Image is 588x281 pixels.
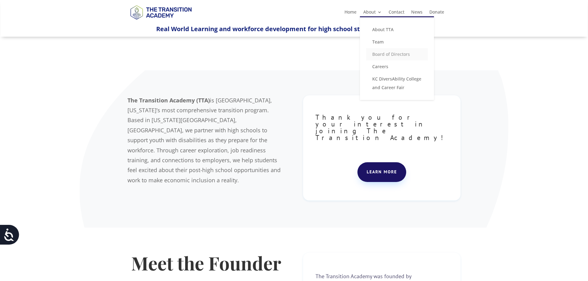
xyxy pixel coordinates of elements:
[429,10,444,17] a: Donate
[411,10,423,17] a: News
[127,1,194,23] img: TTA Brand_TTA Primary Logo_Horizontal_Light BG
[131,250,281,275] strong: Meet the Founder
[156,25,432,33] span: Real World Learning and workforce development for high school students with disabilities
[366,36,428,48] a: Team
[357,162,406,182] a: Learn more
[363,10,382,17] a: About
[127,97,210,104] b: The Transition Academy (TTA)
[366,60,428,73] a: Careers
[366,73,428,94] a: KC DiversAbility College and Career Fair
[366,48,428,60] a: Board of Directors
[127,19,194,24] a: Logo-Noticias
[366,23,428,36] a: About TTA
[315,113,448,142] span: Thank you for your interest in joining The Transition Academy!
[389,10,404,17] a: Contact
[344,10,357,17] a: Home
[127,97,281,184] span: is [GEOGRAPHIC_DATA], [US_STATE]’s most comprehensive transition program. Based in [US_STATE][GEO...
